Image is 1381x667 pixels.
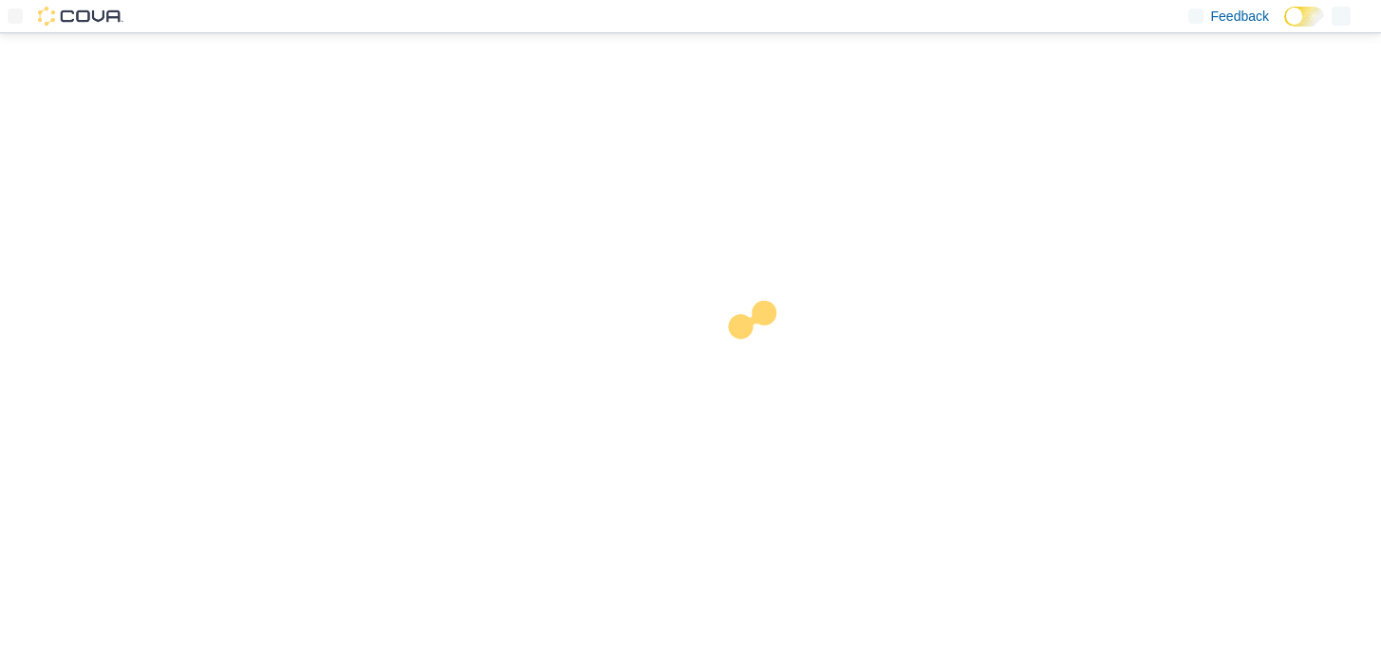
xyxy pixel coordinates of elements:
span: Feedback [1211,7,1269,26]
img: Cova [38,7,123,26]
input: Dark Mode [1284,7,1324,27]
span: Dark Mode [1284,27,1285,28]
img: cova-loader [691,287,833,429]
